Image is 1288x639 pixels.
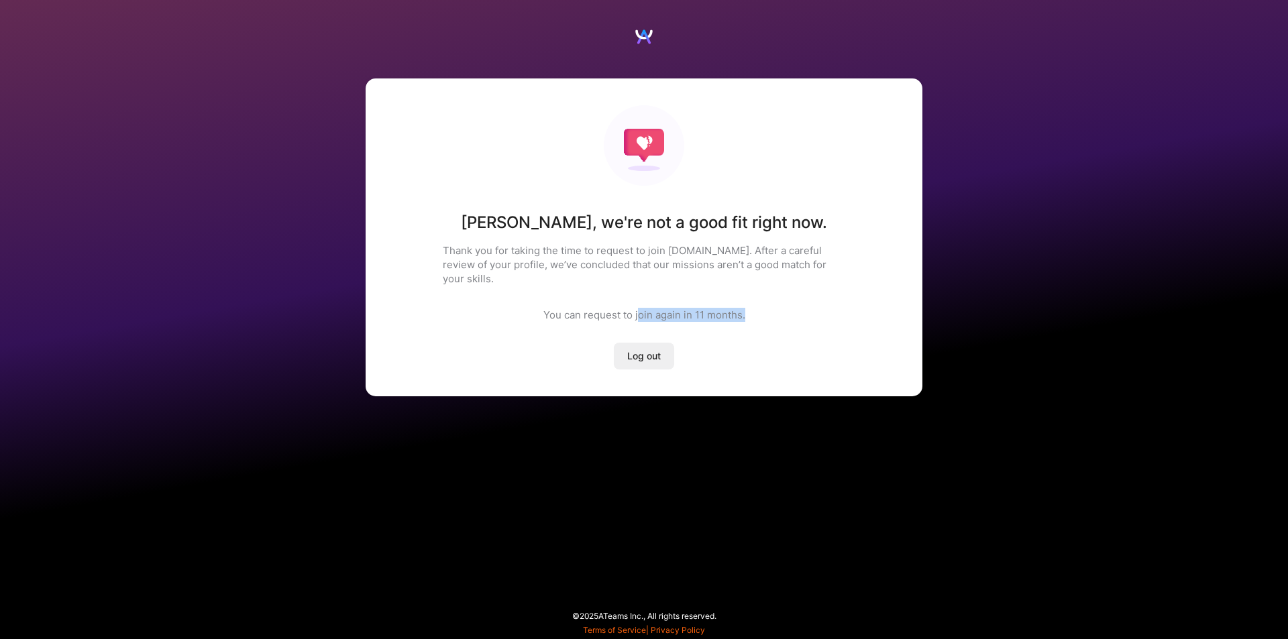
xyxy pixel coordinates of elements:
img: Not fit [604,105,684,186]
a: Terms of Service [583,625,646,635]
h1: [PERSON_NAME] , we're not a good fit right now. [461,213,827,233]
span: | [583,625,705,635]
p: Thank you for taking the time to request to join [DOMAIN_NAME]. After a careful review of your pr... [443,243,845,286]
span: Log out [627,349,661,363]
button: Log out [614,343,674,369]
a: Privacy Policy [651,625,705,635]
img: Logo [634,27,654,47]
div: You can request to join again in 11 months . [543,308,745,322]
